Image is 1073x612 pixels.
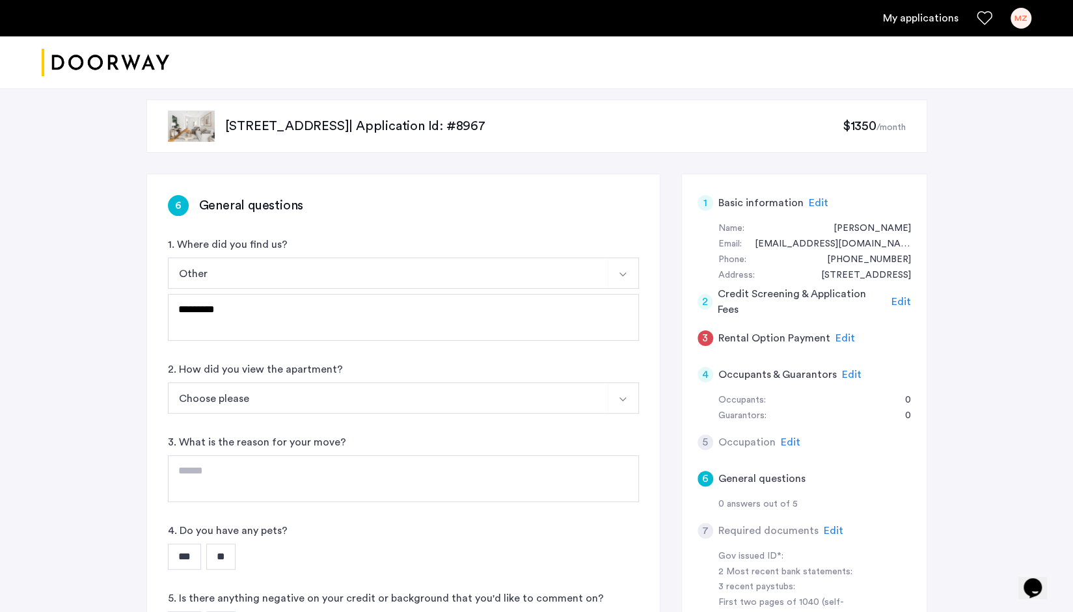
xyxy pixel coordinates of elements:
div: Email: [718,237,742,252]
div: Guarantors: [718,408,767,424]
a: Favorites [977,10,992,26]
img: arrow [618,394,628,405]
div: 1 [698,195,713,211]
span: Edit [809,198,828,208]
label: 3. What is the reason for your move? [168,434,346,450]
label: 5. Is there anything negative on your credit or background that you'd like to comment on? [168,591,604,606]
img: arrow [618,269,628,280]
div: Occupants: [718,393,766,408]
button: Select option [608,382,639,414]
h5: General questions [718,471,806,486]
button: Select option [168,258,608,289]
div: 0 [892,408,911,424]
div: 3 [698,330,713,346]
h5: Required documents [718,523,819,539]
div: 0 [892,393,911,408]
h5: Occupants & Guarantors [718,367,837,382]
div: Name: [718,221,744,237]
div: Phone: [718,252,746,268]
div: +19174200594 [814,252,911,268]
label: 4. Do you have any pets? [168,523,288,539]
div: 2 Most recent bank statements: [718,565,882,580]
span: Edit [824,526,843,536]
h5: Credit Screening & Application Fees [718,286,886,317]
sub: /month [876,123,906,132]
a: My application [883,10,958,26]
span: Edit [842,369,862,380]
div: Address: [718,268,755,284]
div: 0 answers out of 5 [718,497,911,512]
img: apartment [168,111,215,142]
span: Edit [835,333,855,343]
button: Select option [168,382,608,414]
h5: Basic information [718,195,804,211]
div: 7 [698,523,713,539]
div: 5 [698,434,713,450]
div: 6 [168,195,189,216]
div: 6 [698,471,713,486]
div: 2 [698,294,713,310]
label: 1. Where did you find us? [168,237,288,252]
h3: General questions [199,196,304,215]
span: $1350 [842,120,876,133]
iframe: chat widget [1018,560,1060,599]
div: Gov issued ID*: [718,549,882,565]
label: 2. How did you view the apartment? [168,362,343,377]
a: Cazamio logo [42,38,169,87]
span: Edit [891,297,911,307]
div: 640 Kosciuszko Street [808,268,911,284]
div: 4 [698,367,713,382]
img: logo [42,38,169,87]
span: Edit [781,437,800,447]
div: mahmoudzahran.001@gmail.com [742,237,911,252]
button: Select option [608,258,639,289]
div: Mahmoud Zahran [821,221,911,237]
h5: Occupation [718,434,776,450]
div: 3 recent paystubs: [718,579,882,595]
p: [STREET_ADDRESS] | Application Id: #8967 [225,117,843,135]
div: MZ [1011,8,1031,29]
h5: Rental Option Payment [718,330,830,346]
